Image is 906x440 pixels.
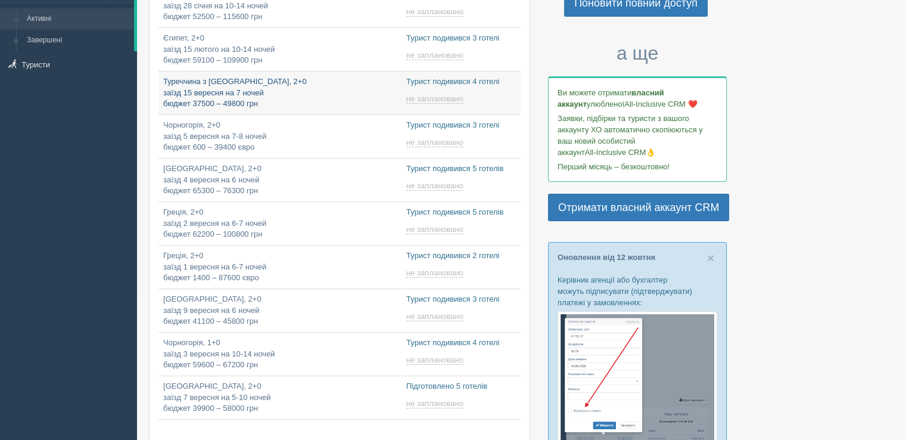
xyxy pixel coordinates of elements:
[558,253,655,262] a: Оновлення від 12 жовтня
[406,225,463,234] span: не заплановано
[406,312,466,321] a: не заплановано
[158,115,401,158] a: Чорногорія, 2+0заїзд 5 вересня на 7-8 ночейбюджет 600 – 39400 євро
[158,72,401,114] a: Туреччина з [GEOGRAPHIC_DATA], 2+0заїзд 15 вересня на 7 ночейбюджет 37500 – 49800 грн
[406,7,466,17] a: не заплановано
[406,312,463,321] span: не заплановано
[406,225,466,234] a: не заплановано
[21,8,134,30] a: Активні
[406,94,463,104] span: не заплановано
[163,381,397,414] p: [GEOGRAPHIC_DATA], 2+0 заїзд 7 вересня на 5-10 ночей бюджет 39900 – 58000 грн
[158,202,401,245] a: Греція, 2+0заїзд 2 вересня на 6-7 ночейбюджет 62200 – 100800 грн
[406,399,466,408] a: не заплановано
[406,138,463,147] span: не заплановано
[163,294,397,327] p: [GEOGRAPHIC_DATA], 2+0 заїзд 9 вересня на 6 ночей бюджет 41100 – 45800 грн
[158,289,401,332] a: [GEOGRAPHIC_DATA], 2+0заїзд 9 вересня на 6 ночейбюджет 41100 – 45800 грн
[406,120,516,131] p: Турист подивився 3 готелі
[163,33,397,66] p: Єгипет, 2+0 заїзд 15 лютого на 10-14 ночей бюджет 59100 – 109900 грн
[406,76,516,88] p: Турист подивився 4 готелі
[406,381,516,392] p: Підготовлено 5 готелів
[158,246,401,289] a: Греція, 2+0заїзд 1 вересня на 6-7 ночейбюджет 1400 – 87600 євро
[163,337,397,371] p: Чорногорія, 1+0 заїзд 3 вересня на 10-14 ночей бюджет 59600 – 67200 грн
[585,148,656,157] span: All-Inclusive CRM👌
[558,87,717,110] p: Ви можете отримати улюбленої
[163,120,397,153] p: Чорногорія, 2+0 заїзд 5 вересня на 7-8 ночей бюджет 600 – 39400 євро
[707,252,714,264] button: Close
[406,33,516,44] p: Турист подивився 3 готелі
[558,161,717,172] p: Перший місяць – безкоштовно!
[406,268,466,278] a: не заплановано
[548,43,727,64] h3: а ще
[158,159,401,202] a: [GEOGRAPHIC_DATA], 2+0заїзд 4 вересня на 6 ночейбюджет 65300 – 76300 грн
[406,181,463,191] span: не заплановано
[158,376,401,419] a: [GEOGRAPHIC_DATA], 2+0заїзд 7 вересня на 5-10 ночейбюджет 39900 – 58000 грн
[406,355,466,365] a: не заплановано
[558,113,717,158] p: Заявки, підбірки та туристи з вашого аккаунту ХО автоматично скопіюються у ваш новий особистий ак...
[406,181,466,191] a: не заплановано
[406,250,516,262] p: Турист подивився 2 готелі
[406,7,463,17] span: не заплановано
[158,333,401,376] a: Чорногорія, 1+0заїзд 3 вересня на 10-14 ночейбюджет 59600 – 67200 грн
[558,274,717,308] p: Керівник агенції або бухгалтер можуть підписувати (підтверджувати) платежі у замовленнях:
[406,355,463,365] span: не заплановано
[406,94,466,104] a: не заплановано
[406,337,516,349] p: Турист подивився 4 готелі
[163,163,397,197] p: [GEOGRAPHIC_DATA], 2+0 заїзд 4 вересня на 6 ночей бюджет 65300 – 76300 грн
[406,268,463,278] span: не заплановано
[406,51,463,60] span: не заплановано
[163,76,397,110] p: Туреччина з [GEOGRAPHIC_DATA], 2+0 заїзд 15 вересня на 7 ночей бюджет 37500 – 49800 грн
[406,207,516,218] p: Турист подивився 5 готелів
[406,294,516,305] p: Турист подивився 3 готелі
[163,207,397,240] p: Греція, 2+0 заїзд 2 вересня на 6-7 ночей бюджет 62200 – 100800 грн
[158,28,401,71] a: Єгипет, 2+0заїзд 15 лютого на 10-14 ночейбюджет 59100 – 109900 грн
[406,163,516,175] p: Турист подивився 5 готелів
[406,138,466,147] a: не заплановано
[624,100,697,109] span: All-Inclusive CRM ❤️
[548,194,729,221] a: Отримати власний аккаунт CRM
[406,51,466,60] a: не заплановано
[707,251,714,265] span: ×
[21,30,134,51] a: Завершені
[163,250,397,284] p: Греція, 2+0 заїзд 1 вересня на 6-7 ночей бюджет 1400 – 87600 євро
[558,88,664,109] b: власний аккаунт
[406,399,463,408] span: не заплановано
